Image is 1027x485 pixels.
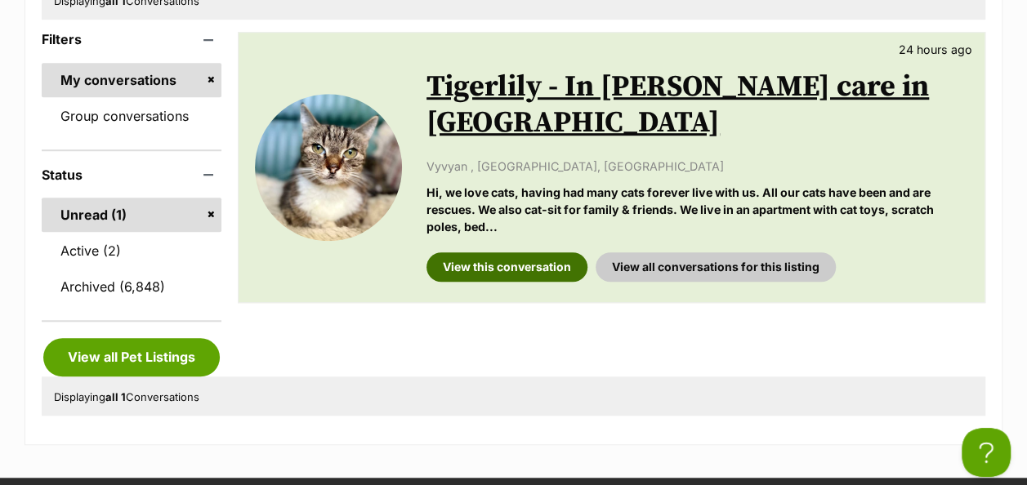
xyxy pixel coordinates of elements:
a: Unread (1) [42,198,221,232]
a: Tigerlily - In [PERSON_NAME] care in [GEOGRAPHIC_DATA] [426,69,929,141]
a: View all Pet Listings [43,338,220,376]
p: Hi, we love cats, having had many cats forever live with us. All our cats have been and are rescu... [426,184,968,236]
iframe: Help Scout Beacon - Open [962,428,1011,477]
p: 24 hours ago [899,41,972,58]
a: Group conversations [42,99,221,133]
a: Active (2) [42,234,221,268]
a: View this conversation [426,252,587,282]
a: Archived (6,848) [42,269,221,304]
a: My conversations [42,63,221,97]
header: Filters [42,32,221,47]
img: Tigerlily - In foster care in Carlton North [255,94,402,241]
strong: all 1 [105,390,126,403]
span: Displaying Conversations [54,390,199,403]
header: Status [42,167,221,182]
a: View all conversations for this listing [596,252,836,282]
p: Vyvyan , [GEOGRAPHIC_DATA], [GEOGRAPHIC_DATA] [426,158,968,175]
